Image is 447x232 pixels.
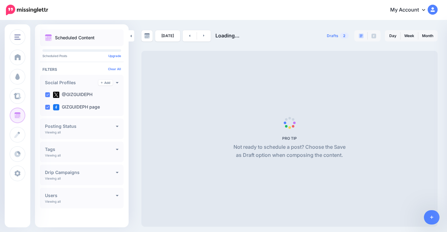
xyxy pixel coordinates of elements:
[418,31,437,41] a: Month
[155,30,180,41] a: [DATE]
[45,34,52,41] img: calendar.png
[108,67,121,71] a: Clear All
[400,31,418,41] a: Week
[108,54,121,58] a: Upgrade
[144,33,150,39] img: calendar-grey-darker.png
[359,33,364,38] img: paragraph-boxed.png
[6,5,48,15] img: Missinglettr
[45,124,116,128] h4: Posting Status
[42,67,121,72] h4: Filters
[327,34,338,38] span: Drafts
[323,30,352,41] a: Drafts2
[215,32,239,39] span: Loading...
[231,143,348,159] p: Not ready to schedule a post? Choose the Save as Draft option when composing the content.
[45,80,98,85] h4: Social Profiles
[14,34,21,40] img: menu.png
[384,2,438,18] a: My Account
[45,147,116,152] h4: Tags
[45,153,61,157] p: Viewing all
[42,54,121,57] p: Scheduled Posts
[386,31,400,41] a: Day
[371,34,376,38] img: facebook-grey-square.png
[231,136,348,141] h5: PRO TIP
[55,36,95,40] p: Scheduled Content
[53,104,59,110] img: facebook-square.png
[45,130,61,134] p: Viewing all
[53,92,59,98] img: twitter-square.png
[53,92,92,98] label: @GIZGUIDEPH
[53,104,100,110] label: GIZGUIDEPH page
[98,80,113,85] a: Add
[45,200,61,203] p: Viewing all
[45,176,61,180] p: Viewing all
[340,33,349,39] span: 2
[45,193,116,198] h4: Users
[45,170,116,175] h4: Drip Campaigns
